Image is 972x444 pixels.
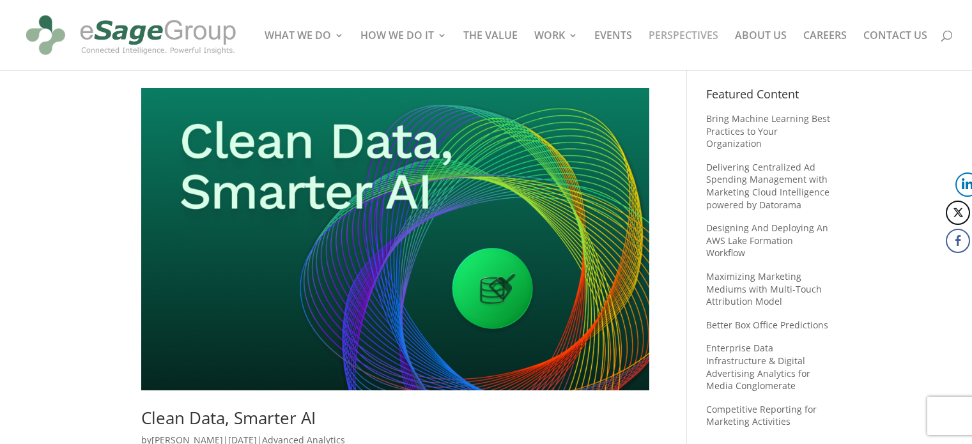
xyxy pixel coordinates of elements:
[706,270,822,307] a: Maximizing Marketing Mediums with Multi-Touch Attribution Model
[706,222,828,259] a: Designing And Deploying An AWS Lake Formation Workflow
[141,406,316,429] a: Clean Data, Smarter AI
[706,342,810,392] a: Enterprise Data Infrastructure & Digital Advertising Analytics for Media Conglomerate
[706,319,828,331] a: Better Box Office Predictions
[706,88,831,106] h4: Featured Content
[360,31,447,70] a: HOW WE DO IT
[946,172,970,197] button: LinkedIn Share
[803,31,847,70] a: CAREERS
[735,31,787,70] a: ABOUT US
[863,31,927,70] a: CONTACT US
[649,31,718,70] a: PERSPECTIVES
[946,229,970,253] button: Facebook Share
[22,5,240,65] img: eSage Group
[946,201,970,225] button: Twitter Share
[141,88,649,390] img: Clean Data, Smarter AI
[706,161,829,211] a: Delivering Centralized Ad Spending Management with Marketing Cloud Intelligence powered by Datorama
[706,403,817,428] a: Competitive Reporting for Marketing Activities
[463,31,518,70] a: THE VALUE
[594,31,632,70] a: EVENTS
[706,112,830,149] a: Bring Machine Learning Best Practices to Your Organization
[265,31,344,70] a: WHAT WE DO
[534,31,578,70] a: WORK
